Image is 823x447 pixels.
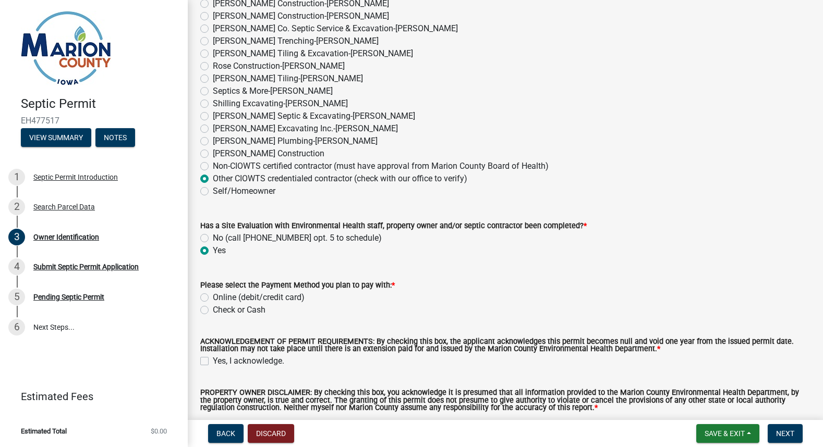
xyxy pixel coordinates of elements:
[213,22,458,35] label: [PERSON_NAME] Co. Septic Service & Excavation-[PERSON_NAME]
[21,116,167,126] span: EH477517
[213,135,378,147] label: [PERSON_NAME] Plumbing-[PERSON_NAME]
[208,424,244,443] button: Back
[216,429,235,438] span: Back
[213,232,382,244] label: No (call [PHONE_NUMBER] opt. 5 to schedule)
[213,160,549,172] label: Non-CIOWTS certified contractor (must have approval from Marion County Board of Health)
[8,198,25,215] div: 2
[213,47,413,60] label: [PERSON_NAME] Tiling & Excavation-[PERSON_NAME]
[248,424,294,443] button: Discard
[705,429,745,438] span: Save & Exit
[200,389,810,412] label: PROPERTY OWNER DISCLAIMER: By checking this box, you acknowledge it is presumed that all informat...
[33,293,104,301] div: Pending Septic Permit
[21,11,111,85] img: Marion County, Iowa
[21,134,91,142] wm-modal-confirm: Summary
[21,428,67,434] span: Estimated Total
[213,291,305,304] label: Online (debit/credit card)
[213,60,345,72] label: Rose Construction-[PERSON_NAME]
[8,319,25,336] div: 6
[213,147,324,160] label: [PERSON_NAME] Construction
[213,304,265,316] label: Check or Cash
[213,97,348,110] label: Shilling Excavating-[PERSON_NAME]
[213,414,284,426] label: Yes, I acknowledge.
[21,128,91,147] button: View Summary
[768,424,803,443] button: Next
[213,110,415,122] label: [PERSON_NAME] Septic & Excavating-[PERSON_NAME]
[33,233,99,241] div: Owner Identification
[33,263,139,270] div: Submit Septic Permit Application
[213,72,363,85] label: [PERSON_NAME] Tiling-[PERSON_NAME]
[213,122,398,135] label: [PERSON_NAME] Excavating Inc.-[PERSON_NAME]
[200,338,810,353] label: ACKNOWLEDGEMENT OF PERMIT REQUIREMENTS: By checking this box, the applicant acknowledges this per...
[33,173,118,181] div: Septic Permit Introduction
[200,222,587,230] label: Has a Site Evaluation with Environmental Health staff, property owner and/or septic contractor be...
[213,35,379,47] label: [PERSON_NAME] Trenching-[PERSON_NAME]
[95,134,135,142] wm-modal-confirm: Notes
[696,424,759,443] button: Save & Exit
[8,169,25,185] div: 1
[8,258,25,275] div: 4
[213,355,284,367] label: Yes, I acknowledge.
[8,229,25,245] div: 3
[8,386,171,407] a: Estimated Fees
[213,185,275,197] label: Self/Homeowner
[213,85,333,97] label: Septics & More-[PERSON_NAME]
[213,244,226,257] label: Yes
[33,203,95,210] div: Search Parcel Data
[776,429,794,438] span: Next
[95,128,135,147] button: Notes
[213,10,389,22] label: [PERSON_NAME] Construction-[PERSON_NAME]
[21,96,179,111] h4: Septic Permit
[200,282,395,289] label: Please select the Payment Method you plan to pay with:
[151,428,167,434] span: $0.00
[213,172,467,185] label: Other CIOWTS credentialed contractor (check with our office to verify)
[8,289,25,305] div: 5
